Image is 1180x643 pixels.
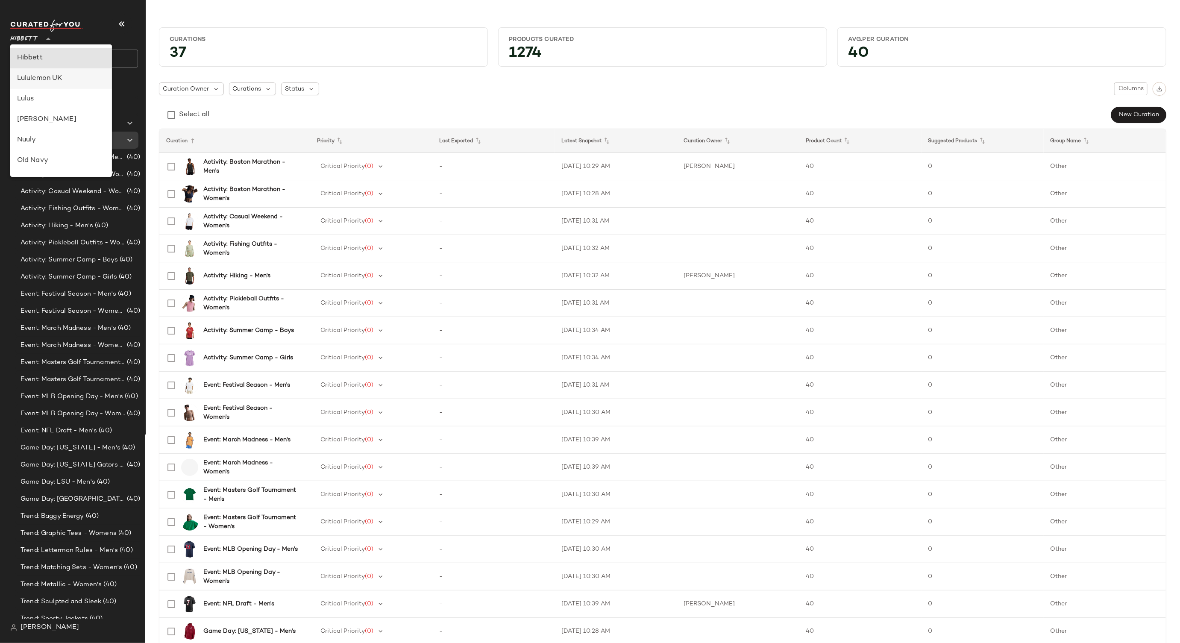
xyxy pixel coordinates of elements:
[21,187,125,197] span: Activity: Casual Weekend - Women's
[203,404,300,422] b: Event: Festival Season - Women's
[555,454,677,481] td: [DATE] 10:39 AM
[203,599,274,608] b: Event: NFL Draft - Men's
[181,596,198,613] img: Nike%20Men's%20Atlanta%20Falcons%20Bijan%20Robinson%20Jersey-Black-0001
[122,563,137,573] span: (40)
[125,204,140,214] span: (40)
[120,443,135,453] span: (40)
[181,158,198,175] img: Nike%20Men's%20AeroSwift%20Dri-FIT%20ADV%20Running%20Singlet-0001
[21,204,125,214] span: Activity: Fishing Outfits - Women's
[93,221,108,231] span: (40)
[125,375,140,385] span: (40)
[10,44,112,177] div: undefined-list
[203,435,291,444] b: Event: March Madness - Men's
[320,601,365,607] span: Critical Priority
[181,404,198,421] img: Nike%20Women's%20Zenvy%20Asym%20Light-Support%20Padded%20Sports%20Bra%20-Brown-2000
[320,573,365,580] span: Critical Priority
[84,511,99,521] span: (40)
[1044,399,1166,426] td: Other
[1044,180,1166,208] td: Other
[181,623,198,640] img: Nike%20Men's%20Alabama%20Crimson%20Tide%20Sideline%20Team%20Issue%20Full-Zip%20Jacket-6000
[922,153,1044,180] td: 0
[163,85,209,94] span: Curation Owner
[17,94,105,104] div: Lulus
[116,323,131,333] span: (40)
[432,508,555,536] td: -
[555,426,677,454] td: [DATE] 10:39 AM
[432,590,555,618] td: -
[799,129,922,153] th: Product Count
[432,235,555,262] td: -
[320,409,365,416] span: Critical Priority
[1044,590,1166,618] td: Other
[159,129,310,153] th: Curation
[799,426,922,454] td: 40
[21,597,102,607] span: Trend: Sculpted and Sleek
[922,563,1044,590] td: 0
[21,546,118,555] span: Trend: Letterman Rules - Men's
[555,372,677,399] td: [DATE] 10:31 AM
[320,191,365,197] span: Critical Priority
[181,295,198,312] img: Nike%20Women's%20Victory%20Dri-FIT%20Sleeveless%20Polo%20-%20Pink-9103
[1118,112,1159,118] span: New Curation
[320,546,365,552] span: Critical Priority
[320,382,365,388] span: Critical Priority
[181,240,198,257] img: Nike%20Women's%20Sportswear%20Ribbed%20Long-Sleeve%20Mod%20Crop%20Top%20-%20Green-3000
[1044,508,1166,536] td: Other
[365,519,373,525] span: (0)
[203,240,300,258] b: Activity: Fishing Outfits - Women's
[922,481,1044,508] td: 0
[799,372,922,399] td: 40
[502,47,823,63] div: 1274
[799,262,922,290] td: 40
[432,426,555,454] td: -
[320,163,365,170] span: Critical Priority
[181,213,198,230] img: Nike%20Women's%20Sportswear%20Essentials%20Boxy%20Tee-White-1000
[799,180,922,208] td: 40
[365,245,373,252] span: (0)
[233,85,261,94] span: Curations
[181,377,198,394] img: adidas%20Men's%20Adventure%20Graphic%20Tee-White-1000
[922,454,1044,481] td: 0
[1044,344,1166,372] td: Other
[21,477,95,487] span: Game Day: LSU - Men's
[102,580,117,590] span: (40)
[163,47,484,63] div: 37
[125,153,140,162] span: (40)
[21,289,116,299] span: Event: Festival Season - Men's
[922,317,1044,344] td: 0
[310,129,432,153] th: Priority
[841,47,1162,63] div: 40
[922,208,1044,235] td: 0
[799,153,922,180] td: 40
[432,290,555,317] td: -
[95,477,110,487] span: (40)
[922,372,1044,399] td: 0
[21,426,97,436] span: Event: NFL Draft - Men's
[203,294,300,312] b: Activity: Pickleball Outfits - Women's
[365,601,373,607] span: (0)
[10,624,17,631] img: svg%3e
[179,110,209,120] div: Select all
[922,590,1044,618] td: 0
[320,628,365,634] span: Critical Priority
[432,536,555,563] td: -
[432,129,555,153] th: Last Exported
[922,235,1044,262] td: 0
[1114,82,1148,95] button: Columns
[555,290,677,317] td: [DATE] 10:31 AM
[555,317,677,344] td: [DATE] 10:34 AM
[1118,85,1144,92] span: Columns
[320,355,365,361] span: Critical Priority
[320,273,365,279] span: Critical Priority
[799,399,922,426] td: 40
[799,563,922,590] td: 40
[125,238,140,248] span: (40)
[677,590,799,618] td: [PERSON_NAME]
[116,289,131,299] span: (40)
[1044,153,1166,180] td: Other
[1044,262,1166,290] td: Other
[21,494,125,504] span: Game Day: [GEOGRAPHIC_DATA][US_STATE] - Men's
[21,323,116,333] span: Event: March Madness - Men's
[118,255,133,265] span: (40)
[21,614,88,624] span: Trend: Sporty Jackets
